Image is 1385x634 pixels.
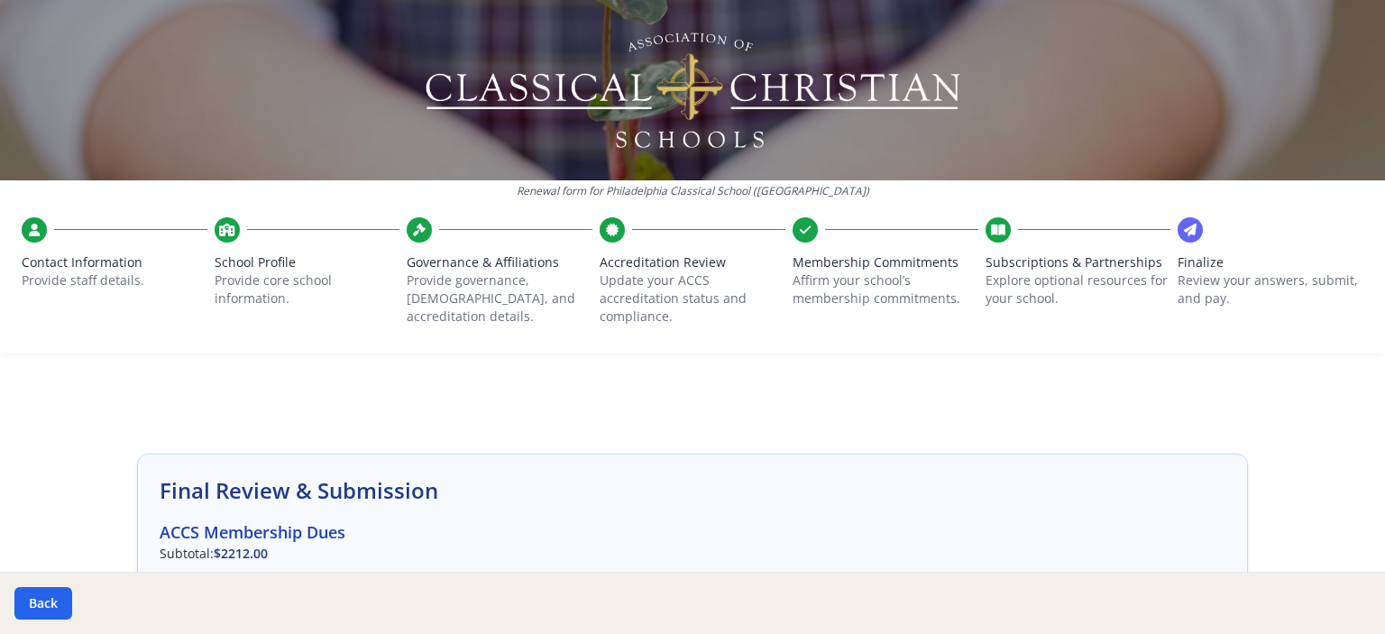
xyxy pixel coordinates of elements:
span: Governance & Affiliations [407,253,592,271]
span: Accreditation Review [600,253,785,271]
h3: ACCS Membership Dues [160,519,1225,545]
p: Update your ACCS accreditation status and compliance. [600,271,785,326]
p: Subtotal: [160,545,1225,563]
span: $2212.00 [214,545,268,562]
span: Finalize [1178,253,1363,271]
img: Logo [423,27,963,153]
p: Affirm your school’s membership commitments. [793,271,978,308]
p: Provide governance, [DEMOGRAPHIC_DATA], and accreditation details. [407,271,592,326]
p: Provide staff details. [22,271,207,289]
span: Subscriptions & Partnerships [986,253,1171,271]
h2: Final Review & Submission [160,476,1225,505]
p: Explore optional resources for your school. [986,271,1171,308]
span: School Profile [215,253,400,271]
span: Membership Commitments [793,253,978,271]
p: Provide core school information. [215,271,400,308]
button: Back [14,587,72,620]
p: Review your answers, submit, and pay. [1178,271,1363,308]
span: Contact Information [22,253,207,271]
